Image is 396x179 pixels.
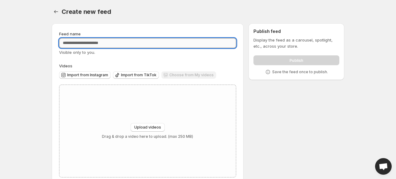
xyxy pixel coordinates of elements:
[272,70,328,74] p: Save the feed once to publish.
[59,31,81,36] span: Feed name
[59,71,111,79] button: Import from Instagram
[113,71,159,79] button: Import from TikTok
[59,50,95,55] span: Visible only to you.
[59,63,72,68] span: Videos
[67,73,108,78] span: Import from Instagram
[121,73,156,78] span: Import from TikTok
[375,158,392,175] a: Open chat
[52,7,60,16] button: Settings
[62,8,111,15] span: Create new feed
[134,125,161,130] span: Upload videos
[102,134,193,139] p: Drag & drop a video here to upload. (max 250 MB)
[253,37,339,49] p: Display the feed as a carousel, spotlight, etc., across your store.
[131,123,165,132] button: Upload videos
[253,28,339,34] h2: Publish feed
